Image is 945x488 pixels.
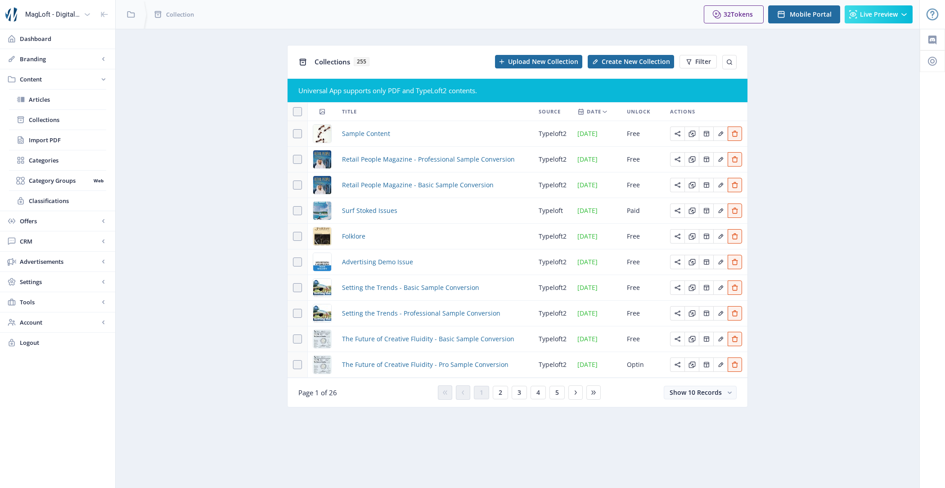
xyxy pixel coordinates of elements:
span: Mobile Portal [790,11,832,18]
span: Show 10 Records [670,388,722,397]
span: Retail People Magazine - Professional Sample Conversion [342,154,515,165]
a: Edit page [713,334,728,343]
a: Classifications [9,191,106,211]
a: Articles [9,90,106,109]
span: Classifications [29,196,106,205]
span: Import PDF [29,136,106,145]
a: Edit page [728,154,742,163]
td: [DATE] [572,121,621,147]
a: Edit page [728,180,742,189]
span: Source [539,106,561,117]
button: 32Tokens [704,5,764,23]
span: Surf Stoked Issues [342,205,397,216]
a: Setting the Trends - Professional Sample Conversion [342,308,500,319]
td: Free [621,326,665,352]
span: 4 [536,389,540,396]
span: CRM [20,237,99,246]
a: Edit page [684,231,699,240]
a: Categories [9,150,106,170]
a: Edit page [728,308,742,317]
a: Sample Content [342,128,390,139]
a: Edit page [684,206,699,214]
td: Free [621,301,665,326]
span: Actions [670,106,695,117]
td: typeloft2 [533,172,572,198]
a: Edit page [713,257,728,266]
td: [DATE] [572,224,621,249]
a: Edit page [684,154,699,163]
a: New page [582,55,674,68]
span: Live Preview [860,11,898,18]
a: Edit page [699,129,713,137]
span: 5 [555,389,559,396]
a: Retail People Magazine - Basic Sample Conversion [342,180,494,190]
td: Free [621,224,665,249]
td: [DATE] [572,249,621,275]
a: Edit page [699,308,713,317]
span: Advertisements [20,257,99,266]
a: Edit page [670,283,684,291]
span: Setting the Trends - Basic Sample Conversion [342,282,479,293]
span: Unlock [627,106,650,117]
span: Collections [315,57,350,66]
a: Edit page [670,129,684,137]
td: [DATE] [572,172,621,198]
img: cover.png [313,202,331,220]
td: [DATE] [572,275,621,301]
span: Category Groups [29,176,90,185]
a: Edit page [670,257,684,266]
td: [DATE] [572,352,621,378]
app-collection-view: Collections [287,45,748,407]
a: Edit page [699,334,713,343]
nb-badge: Web [90,176,106,185]
a: Edit page [699,154,713,163]
span: Title [342,106,357,117]
a: Edit page [684,129,699,137]
span: Advertising Demo Issue [342,257,413,267]
span: Create New Collection [602,58,670,65]
a: Edit page [670,334,684,343]
img: bb4f057e-f87b-48a0-9d1f-33cb564c5957.jpg [313,150,331,168]
a: Edit page [713,180,728,189]
span: Collections [29,115,106,124]
span: 3 [517,389,521,396]
button: 3 [512,386,527,399]
button: Mobile Portal [768,5,840,23]
span: Upload New Collection [508,58,578,65]
span: 1 [480,389,483,396]
span: Offers [20,217,99,226]
span: Page 1 of 26 [298,388,337,397]
span: Account [20,318,99,327]
span: Settings [20,277,99,286]
button: 4 [531,386,546,399]
a: Collections [9,110,106,130]
span: Logout [20,338,108,347]
a: Edit page [684,360,699,368]
td: [DATE] [572,301,621,326]
a: Edit page [728,257,742,266]
img: cover.jpg [313,253,331,271]
span: Filter [695,58,711,65]
a: Edit page [713,129,728,137]
img: e146c927-3abc-4100-ba85-6635b28db74f.jpg [313,279,331,297]
a: Category GroupsWeb [9,171,106,190]
span: Tokens [731,10,753,18]
td: typeloft2 [533,249,572,275]
img: bb4f057e-f87b-48a0-9d1f-33cb564c5957.jpg [313,176,331,194]
div: Universal App supports only PDF and TypeLoft2 contents. [298,86,737,95]
td: Free [621,121,665,147]
a: Edit page [699,231,713,240]
td: [DATE] [572,198,621,224]
td: Free [621,172,665,198]
span: 255 [354,57,369,66]
a: Edit page [728,129,742,137]
img: e146c927-3abc-4100-ba85-6635b28db74f.jpg [313,304,331,322]
a: Edit page [684,257,699,266]
a: Edit page [713,308,728,317]
a: Folklore [342,231,365,242]
td: Free [621,275,665,301]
